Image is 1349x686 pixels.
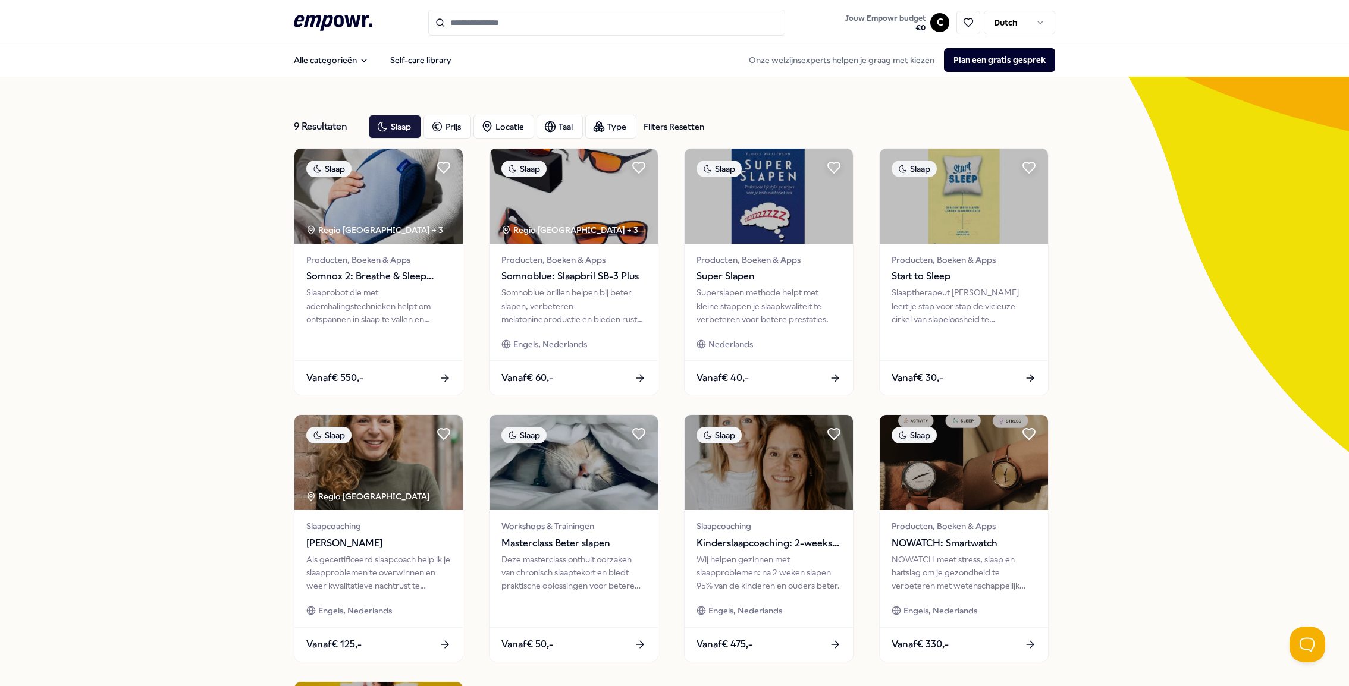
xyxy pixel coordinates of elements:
div: Regio [GEOGRAPHIC_DATA] + 3 [306,224,443,237]
span: Slaapcoaching [306,520,451,533]
span: Nederlands [708,338,753,351]
div: Slaap [501,161,547,177]
img: package image [490,149,658,244]
button: Jouw Empowr budget€0 [843,11,928,35]
span: Producten, Boeken & Apps [697,253,841,266]
img: package image [294,149,463,244]
a: package imageSlaapProducten, Boeken & AppsSuper SlapenSuperslapen methode helpt met kleine stappe... [684,148,854,395]
div: Somnoblue brillen helpen bij beter slapen, verbeteren melatonineproductie en bieden rust aan [MED... [501,286,646,326]
button: C [930,13,949,32]
div: Slaap [306,161,352,177]
img: package image [880,415,1048,510]
a: package imageSlaapProducten, Boeken & AppsStart to SleepSlaaptherapeut [PERSON_NAME] leert je sta... [879,148,1049,395]
span: Producten, Boeken & Apps [892,520,1036,533]
div: Superslapen methode helpt met kleine stappen je slaapkwaliteit te verbeteren voor betere prestaties. [697,286,841,326]
span: Engels, Nederlands [708,604,782,617]
a: package imageSlaapProducten, Boeken & AppsNOWATCH: SmartwatchNOWATCH meet stress, slaap en hartsl... [879,414,1049,662]
button: Taal [537,115,583,139]
div: Wij helpen gezinnen met slaapproblemen: na 2 weken slapen 95% van de kinderen en ouders beter. [697,553,841,593]
div: Slaaprobot die met ademhalingstechnieken helpt om ontspannen in slaap te vallen en verfrist wakke... [306,286,451,326]
span: Engels, Nederlands [903,604,977,617]
button: Type [585,115,636,139]
button: Plan een gratis gesprek [944,48,1055,72]
span: Vanaf € 60,- [501,370,553,386]
button: Locatie [473,115,534,139]
span: [PERSON_NAME] [306,536,451,551]
div: Slaap [697,427,742,443]
span: Somnoblue: Slaapbril SB-3 Plus [501,269,646,284]
span: Workshops & Trainingen [501,520,646,533]
span: Somnox 2: Breathe & Sleep Robot [306,269,451,284]
nav: Main [284,48,461,72]
span: Vanaf € 125,- [306,637,362,652]
span: Jouw Empowr budget [845,14,926,23]
span: Engels, Nederlands [513,338,587,351]
a: package imageSlaapSlaapcoachingKinderslaapcoaching: 2-weekse slaapcoach trajectenWij helpen gezin... [684,414,854,662]
div: Slaap [697,161,742,177]
span: Vanaf € 40,- [697,370,749,386]
input: Search for products, categories or subcategories [428,10,785,36]
div: Onze welzijnsexperts helpen je graag met kiezen [739,48,1055,72]
span: Vanaf € 550,- [306,370,363,386]
a: package imageSlaapRegio [GEOGRAPHIC_DATA] + 3Producten, Boeken & AppsSomnoblue: Slaapbril SB-3 Pl... [489,148,658,395]
div: Slaaptherapeut [PERSON_NAME] leert je stap voor stap de vicieuze cirkel van slapeloosheid te door... [892,286,1036,326]
span: Kinderslaapcoaching: 2-weekse slaapcoach trajecten [697,536,841,551]
div: Regio [GEOGRAPHIC_DATA] [306,490,432,503]
span: Slaapcoaching [697,520,841,533]
div: Slaap [501,427,547,443]
a: package imageSlaapRegio [GEOGRAPHIC_DATA] + 3Producten, Boeken & AppsSomnox 2: Breathe & Sleep Ro... [294,148,463,395]
a: package imageSlaapRegio [GEOGRAPHIC_DATA] Slaapcoaching[PERSON_NAME]Als gecertificeerd slaapcoach... [294,414,463,662]
span: Vanaf € 50,- [501,637,553,652]
span: Vanaf € 330,- [892,637,949,652]
div: Slaap [306,427,352,443]
div: NOWATCH meet stress, slaap en hartslag om je gezondheid te verbeteren met wetenschappelijk gevali... [892,553,1036,593]
button: Prijs [423,115,471,139]
span: Producten, Boeken & Apps [892,253,1036,266]
span: Masterclass Beter slapen [501,536,646,551]
div: Als gecertificeerd slaapcoach help ik je slaapproblemen te overwinnen en weer kwalitatieve nachtr... [306,553,451,593]
span: Engels, Nederlands [318,604,392,617]
span: Producten, Boeken & Apps [306,253,451,266]
div: Regio [GEOGRAPHIC_DATA] + 3 [501,224,638,237]
a: Self-care library [381,48,461,72]
img: package image [490,415,658,510]
div: 9 Resultaten [294,115,359,139]
button: Slaap [369,115,421,139]
img: package image [685,415,853,510]
span: Super Slapen [697,269,841,284]
span: Start to Sleep [892,269,1036,284]
a: Jouw Empowr budget€0 [840,10,930,35]
img: package image [685,149,853,244]
div: Filters Resetten [644,120,704,133]
a: package imageSlaapWorkshops & TrainingenMasterclass Beter slapenDeze masterclass onthult oorzaken... [489,414,658,662]
span: Producten, Boeken & Apps [501,253,646,266]
span: Vanaf € 30,- [892,370,943,386]
iframe: Help Scout Beacon - Open [1290,627,1325,662]
div: Deze masterclass onthult oorzaken van chronisch slaaptekort en biedt praktische oplossingen voor ... [501,553,646,593]
div: Slaap [892,427,937,443]
button: Alle categorieën [284,48,378,72]
div: Slaap [892,161,937,177]
span: NOWATCH: Smartwatch [892,536,1036,551]
img: package image [294,415,463,510]
span: € 0 [845,23,926,33]
img: package image [880,149,1048,244]
span: Vanaf € 475,- [697,637,752,652]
